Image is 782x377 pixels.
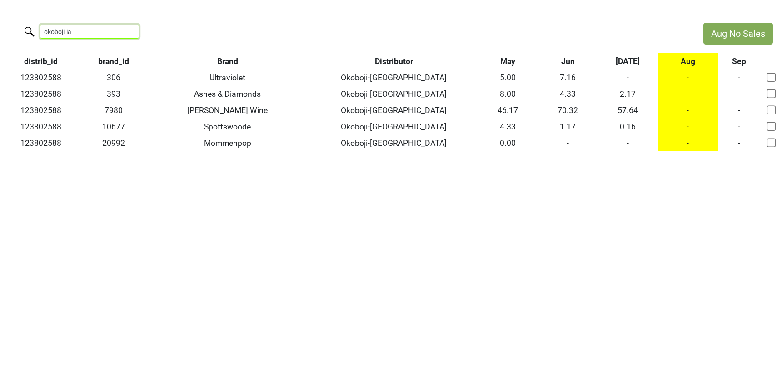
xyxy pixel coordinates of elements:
[145,135,310,151] td: Mommenpop
[718,135,761,151] td: -
[718,53,761,69] th: Sep: activate to sort column ascending
[718,86,761,102] td: -
[658,86,718,102] td: -
[538,53,598,69] th: Jun: activate to sort column ascending
[538,119,598,135] td: 1.17
[538,86,598,102] td: 4.33
[82,69,145,86] td: 306
[598,135,658,151] td: -
[598,53,658,69] th: Jul: activate to sort column ascending
[598,102,658,119] td: 57.64
[478,119,538,135] td: 4.33
[82,102,145,119] td: 7980
[761,53,782,69] th: &nbsp;: activate to sort column ascending
[538,102,598,119] td: 70.32
[658,53,718,69] th: Aug: activate to sort column ascending
[658,69,718,86] td: -
[309,135,478,151] td: Okoboji-[GEOGRAPHIC_DATA]
[598,119,658,135] td: 0.16
[309,69,478,86] td: Okoboji-[GEOGRAPHIC_DATA]
[309,119,478,135] td: Okoboji-[GEOGRAPHIC_DATA]
[145,53,310,69] th: Brand: activate to sort column ascending
[718,69,761,86] td: -
[309,102,478,119] td: Okoboji-[GEOGRAPHIC_DATA]
[478,102,538,119] td: 46.17
[478,53,538,69] th: May: activate to sort column ascending
[145,119,310,135] td: Spottswoode
[538,135,598,151] td: -
[538,69,598,86] td: 7.16
[598,86,658,102] td: 2.17
[309,86,478,102] td: Okoboji-[GEOGRAPHIC_DATA]
[145,69,310,86] td: Ultraviolet
[703,23,773,45] button: Aug No Sales
[478,69,538,86] td: 5.00
[145,102,310,119] td: [PERSON_NAME] Wine
[309,53,478,69] th: Distributor: activate to sort column ascending
[718,119,761,135] td: -
[478,86,538,102] td: 8.00
[658,135,718,151] td: -
[658,102,718,119] td: -
[82,86,145,102] td: 393
[82,53,145,69] th: brand_id: activate to sort column ascending
[478,135,538,151] td: 0.00
[598,69,658,86] td: -
[82,119,145,135] td: 10677
[145,86,310,102] td: Ashes & Diamonds
[658,119,718,135] td: -
[82,135,145,151] td: 20992
[718,102,761,119] td: -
